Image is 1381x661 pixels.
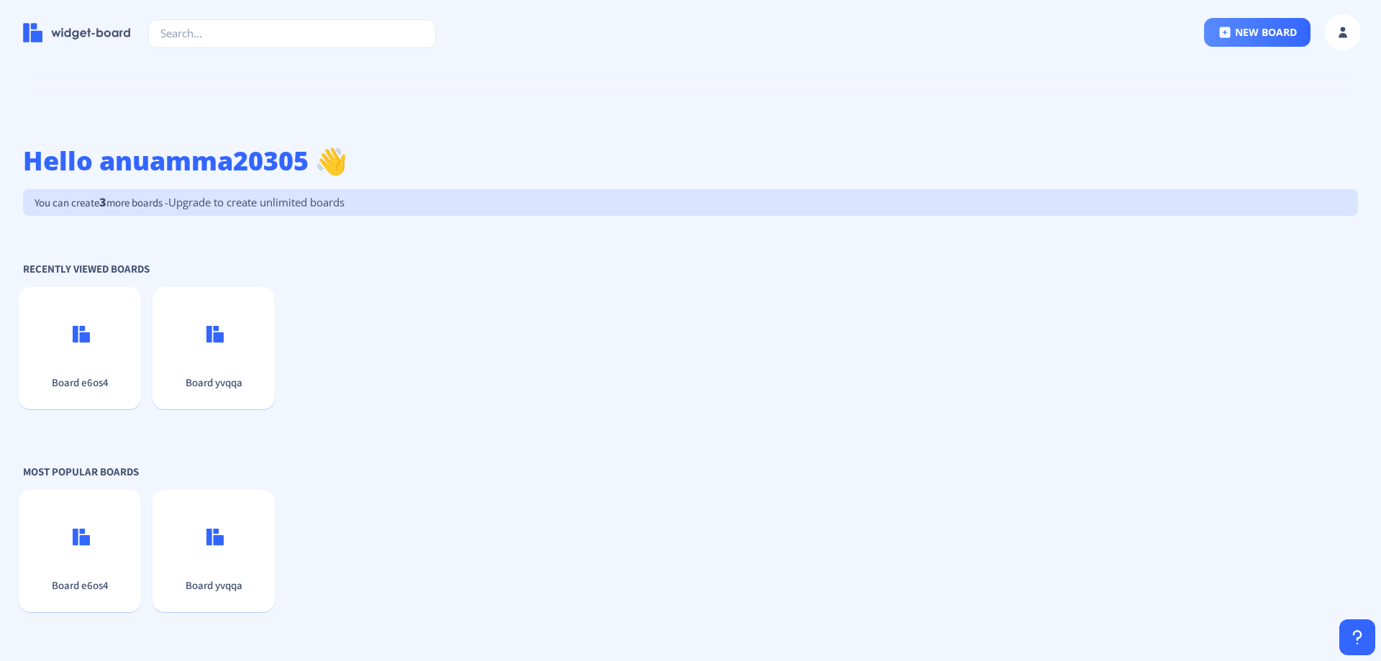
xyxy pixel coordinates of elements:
[1204,18,1311,47] button: new board
[23,262,1358,275] p: Recently Viewed Boards
[99,193,106,210] span: 3
[158,578,269,592] p: Board yvqqa
[23,189,1358,216] p: You can create more boards -
[23,144,1358,178] h1: Hello anuamma20305 👋
[23,23,131,42] img: logo-name.svg
[168,195,345,209] span: Upgrade to create unlimited boards
[24,375,135,389] p: Board e6os4
[206,528,224,546] img: logo.svg
[23,465,1358,478] p: Most Popular Boards
[206,325,224,343] img: logo.svg
[73,528,91,546] img: logo.svg
[24,578,135,592] p: Board e6os4
[148,19,436,48] input: Search...
[158,375,269,389] p: Board yvqqa
[73,325,91,343] img: logo.svg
